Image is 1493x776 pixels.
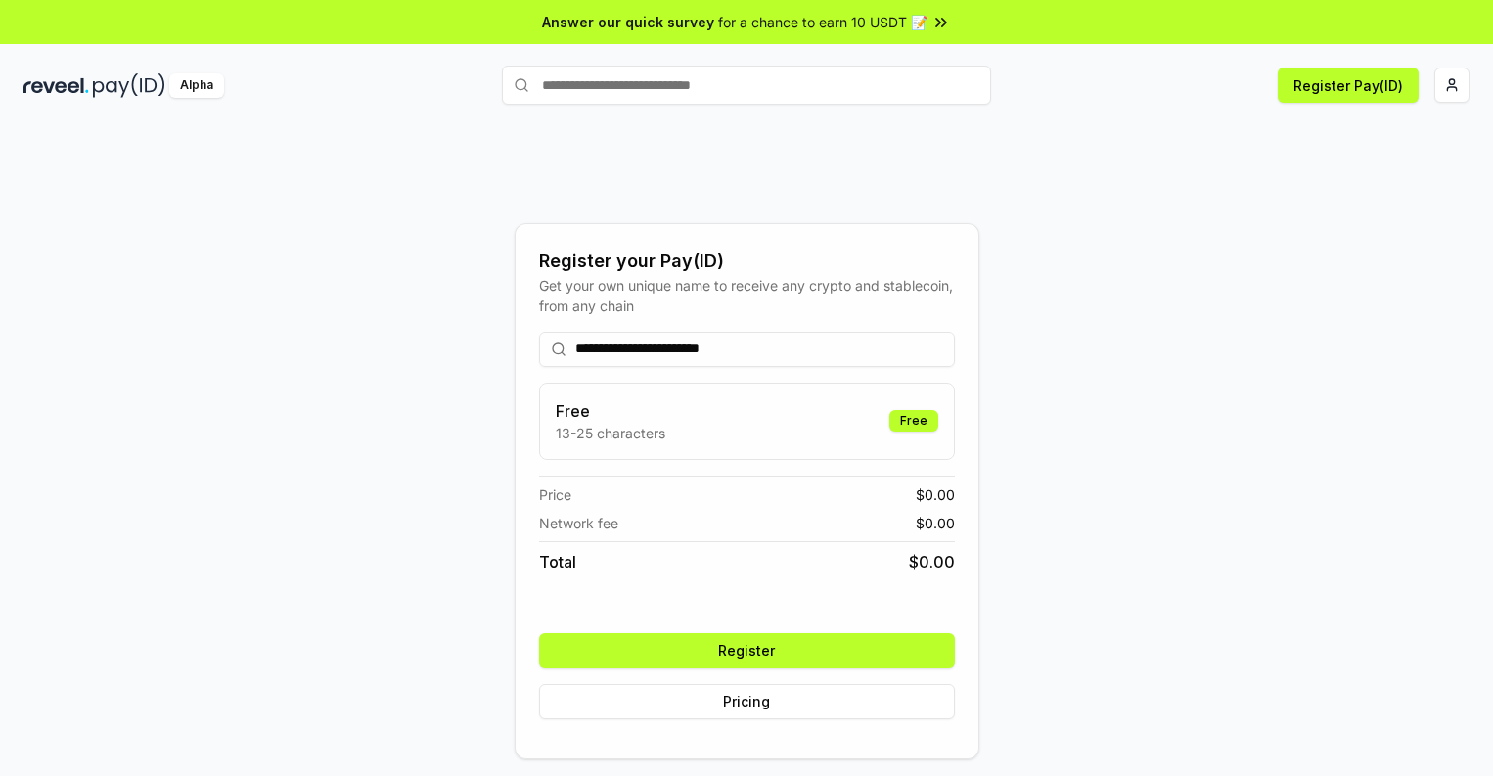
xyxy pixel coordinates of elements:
[718,12,927,32] span: for a chance to earn 10 USDT 📝
[909,550,955,573] span: $ 0.00
[542,12,714,32] span: Answer our quick survey
[169,73,224,98] div: Alpha
[916,484,955,505] span: $ 0.00
[539,275,955,316] div: Get your own unique name to receive any crypto and stablecoin, from any chain
[539,484,571,505] span: Price
[889,410,938,432] div: Free
[539,513,618,533] span: Network fee
[1278,68,1419,103] button: Register Pay(ID)
[916,513,955,533] span: $ 0.00
[556,399,665,423] h3: Free
[539,633,955,668] button: Register
[539,248,955,275] div: Register your Pay(ID)
[93,73,165,98] img: pay_id
[23,73,89,98] img: reveel_dark
[556,423,665,443] p: 13-25 characters
[539,550,576,573] span: Total
[539,684,955,719] button: Pricing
